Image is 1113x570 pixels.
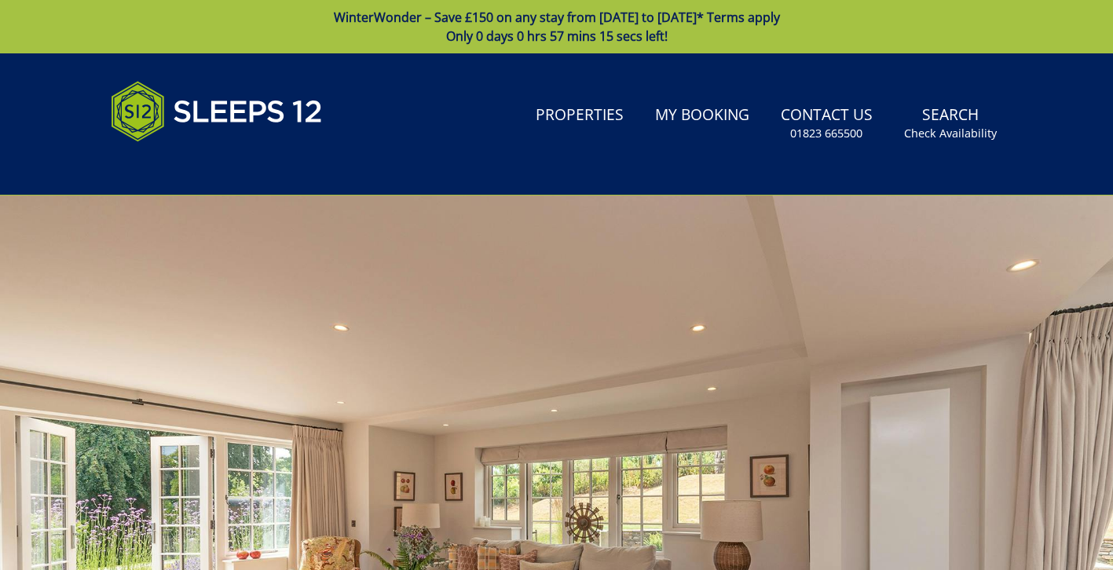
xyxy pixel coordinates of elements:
span: Only 0 days 0 hrs 57 mins 15 secs left! [446,27,668,45]
img: Sleeps 12 [111,72,323,151]
small: 01823 665500 [790,126,862,141]
a: Properties [529,98,630,133]
a: SearchCheck Availability [898,98,1003,149]
iframe: Customer reviews powered by Trustpilot [103,160,268,174]
a: My Booking [649,98,756,133]
small: Check Availability [904,126,997,141]
a: Contact Us01823 665500 [774,98,879,149]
